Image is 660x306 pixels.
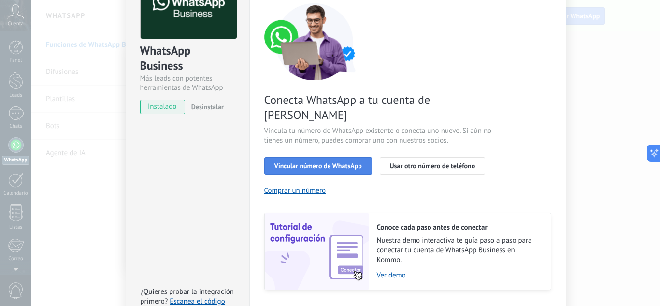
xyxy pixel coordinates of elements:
span: Desinstalar [191,102,224,111]
button: Vincular número de WhatsApp [264,157,372,175]
button: Desinstalar [187,100,224,114]
span: ¿Quieres probar la integración primero? [141,287,234,306]
span: Vincula tu número de WhatsApp existente o conecta uno nuevo. Si aún no tienes un número, puedes c... [264,126,494,146]
span: Usar otro número de teléfono [390,162,475,169]
span: Conecta WhatsApp a tu cuenta de [PERSON_NAME] [264,92,494,122]
a: Ver demo [377,271,541,280]
div: WhatsApp Business [140,43,235,74]
span: Nuestra demo interactiva te guía paso a paso para conectar tu cuenta de WhatsApp Business en Kommo. [377,236,541,265]
div: Más leads con potentes herramientas de WhatsApp [140,74,235,92]
img: connect number [264,3,366,80]
button: Usar otro número de teléfono [380,157,485,175]
span: Vincular número de WhatsApp [274,162,362,169]
span: instalado [141,100,185,114]
h2: Conoce cada paso antes de conectar [377,223,541,232]
button: Comprar un número [264,186,326,195]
